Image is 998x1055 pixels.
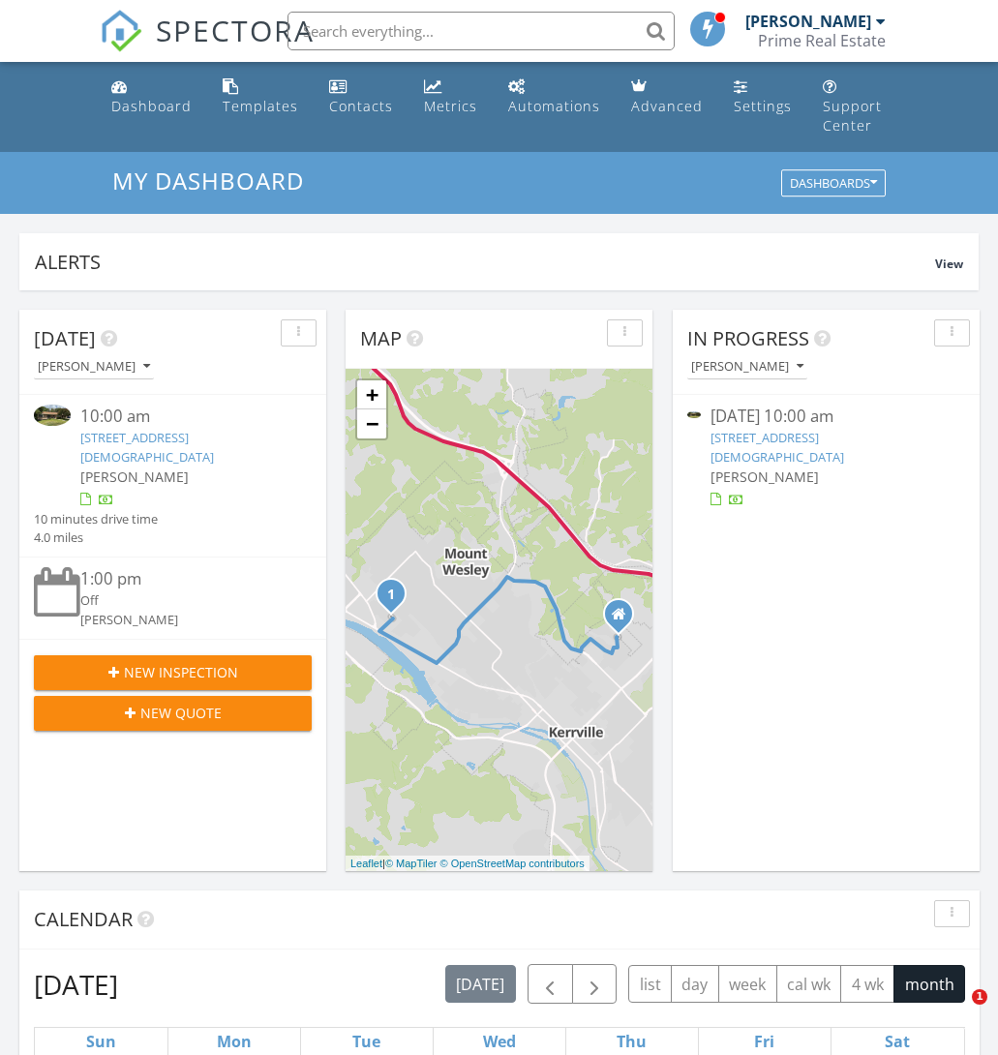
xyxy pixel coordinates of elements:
[758,31,886,50] div: Prime Real Estate
[80,429,214,465] a: [STREET_ADDRESS][DEMOGRAPHIC_DATA]
[329,97,393,115] div: Contacts
[416,70,485,125] a: Metrics
[718,965,777,1003] button: week
[34,906,133,932] span: Calendar
[346,856,590,872] div: |
[348,1028,384,1055] a: Tuesday
[508,97,600,115] div: Automations
[34,655,312,690] button: New Inspection
[840,965,894,1003] button: 4 wk
[790,177,877,191] div: Dashboards
[82,1028,120,1055] a: Sunday
[687,411,701,419] img: 9346994%2Fcover_photos%2FAhnwiTIrQ7aKzw98JPui%2Fsmall.jpg
[104,70,199,125] a: Dashboard
[35,249,935,275] div: Alerts
[321,70,401,125] a: Contacts
[776,965,842,1003] button: cal wk
[440,858,585,869] a: © OpenStreetMap contributors
[613,1028,650,1055] a: Thursday
[140,703,222,723] span: New Quote
[80,567,288,591] div: 1:00 pm
[391,593,403,605] div: 116 Methodist Encampment Rd, Kerrville, TX 78028
[745,12,871,31] div: [PERSON_NAME]
[100,26,315,67] a: SPECTORA
[80,591,288,610] div: Off
[711,405,942,429] div: [DATE] 10:00 am
[34,696,312,731] button: New Quote
[100,10,142,52] img: The Best Home Inspection Software - Spectora
[528,964,573,1004] button: Previous month
[215,70,306,125] a: Templates
[687,405,965,510] a: [DATE] 10:00 am [STREET_ADDRESS][DEMOGRAPHIC_DATA] [PERSON_NAME]
[34,510,158,528] div: 10 minutes drive time
[726,70,800,125] a: Settings
[445,965,516,1003] button: [DATE]
[111,97,192,115] div: Dashboard
[357,380,386,409] a: Zoom in
[781,170,886,197] button: Dashboards
[623,70,711,125] a: Advanced
[350,858,382,869] a: Leaflet
[972,989,987,1005] span: 1
[385,858,438,869] a: © MapTiler
[80,467,189,486] span: [PERSON_NAME]
[124,662,238,682] span: New Inspection
[357,409,386,438] a: Zoom out
[935,256,963,272] span: View
[38,360,150,374] div: [PERSON_NAME]
[687,354,807,380] button: [PERSON_NAME]
[34,405,71,425] img: 9346994%2Fcover_photos%2FAhnwiTIrQ7aKzw98JPui%2Fsmall.jpg
[893,965,965,1003] button: month
[80,611,288,629] div: [PERSON_NAME]
[287,12,675,50] input: Search everything...
[500,70,608,125] a: Automations (Basic)
[34,325,96,351] span: [DATE]
[711,467,819,486] span: [PERSON_NAME]
[691,360,803,374] div: [PERSON_NAME]
[815,70,894,144] a: Support Center
[424,97,477,115] div: Metrics
[80,405,288,429] div: 10:00 am
[479,1028,520,1055] a: Wednesday
[750,1028,778,1055] a: Friday
[34,405,312,547] a: 10:00 am [STREET_ADDRESS][DEMOGRAPHIC_DATA] [PERSON_NAME] 10 minutes drive time 4.0 miles
[112,165,304,196] span: My Dashboard
[734,97,792,115] div: Settings
[387,588,395,602] i: 1
[34,965,118,1004] h2: [DATE]
[711,429,844,465] a: [STREET_ADDRESS][DEMOGRAPHIC_DATA]
[213,1028,256,1055] a: Monday
[360,325,402,351] span: Map
[687,325,809,351] span: In Progress
[881,1028,914,1055] a: Saturday
[34,354,154,380] button: [PERSON_NAME]
[932,989,979,1036] iframe: Intercom live chat
[34,528,158,547] div: 4.0 miles
[572,964,618,1004] button: Next month
[156,10,315,50] span: SPECTORA
[671,965,719,1003] button: day
[628,965,672,1003] button: list
[619,614,630,625] div: 338 Yorktown Blvd, Kerrville TX 78028
[631,97,703,115] div: Advanced
[223,97,298,115] div: Templates
[823,97,882,135] div: Support Center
